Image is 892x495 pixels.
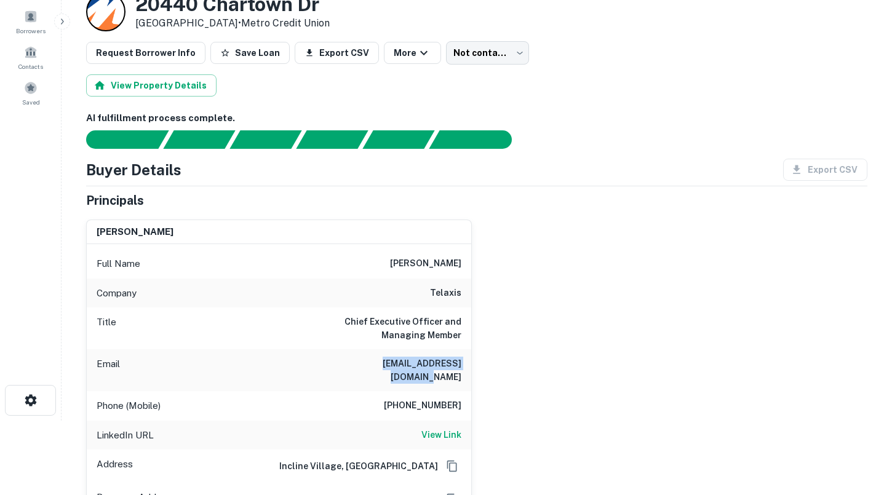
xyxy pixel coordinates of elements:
[86,74,217,97] button: View Property Details
[295,42,379,64] button: Export CSV
[296,130,368,149] div: Principals found, AI now looking for contact information...
[97,286,137,301] p: Company
[18,61,43,71] span: Contacts
[97,357,120,384] p: Email
[384,42,441,64] button: More
[135,16,330,31] p: [GEOGRAPHIC_DATA] •
[314,315,461,342] h6: Chief Executive Officer and Managing Member
[86,191,144,210] h5: Principals
[229,130,301,149] div: Documents found, AI parsing details...
[314,357,461,384] h6: [EMAIL_ADDRESS][DOMAIN_NAME]
[4,76,58,109] a: Saved
[421,428,461,443] a: View Link
[86,42,205,64] button: Request Borrower Info
[71,130,164,149] div: Sending borrower request to AI...
[86,111,867,125] h6: AI fulfillment process complete.
[830,397,892,456] iframe: Chat Widget
[362,130,434,149] div: Principals found, still searching for contact information. This may take time...
[384,398,461,413] h6: [PHONE_NUMBER]
[430,286,461,301] h6: telaxis
[163,130,235,149] div: Your request is received and processing...
[446,41,529,65] div: Not contacted
[97,398,161,413] p: Phone (Mobile)
[269,459,438,473] h6: Incline Village, [GEOGRAPHIC_DATA]
[210,42,290,64] button: Save Loan
[390,256,461,271] h6: [PERSON_NAME]
[4,41,58,74] a: Contacts
[241,17,330,29] a: Metro Credit Union
[16,26,46,36] span: Borrowers
[421,428,461,442] h6: View Link
[22,97,40,107] span: Saved
[97,225,173,239] h6: [PERSON_NAME]
[4,5,58,38] a: Borrowers
[97,256,140,271] p: Full Name
[97,457,133,475] p: Address
[443,457,461,475] button: Copy Address
[429,130,527,149] div: AI fulfillment process complete.
[97,315,116,342] p: Title
[86,159,181,181] h4: Buyer Details
[97,428,154,443] p: LinkedIn URL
